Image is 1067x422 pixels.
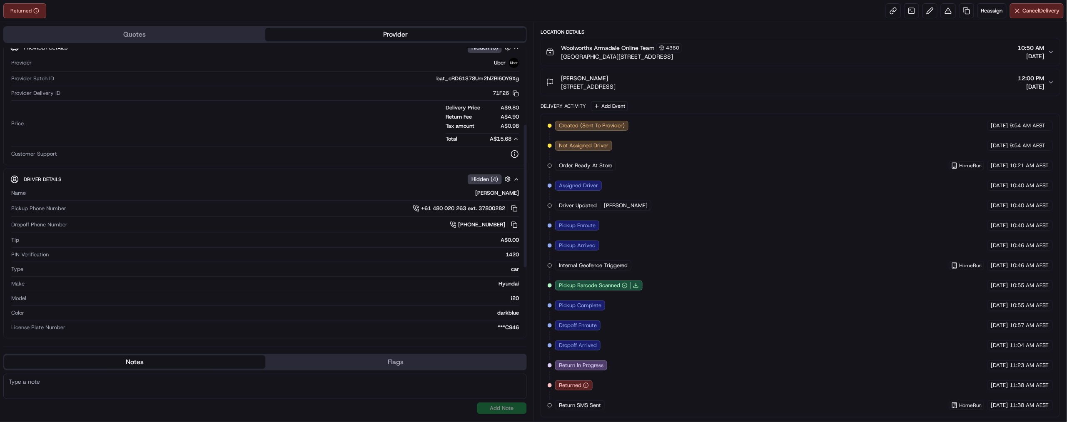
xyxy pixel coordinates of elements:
span: Reassign [981,7,1003,15]
span: [DATE] [991,302,1008,309]
a: +61 480 020 263 ext. 37800282 [413,204,519,213]
a: Powered byPylon [59,241,101,248]
span: 10:46 AM AEST [1010,242,1049,249]
span: Dropoff Enroute [559,322,597,329]
span: Dropoff Arrived [559,342,597,349]
span: A$15.68 [490,135,511,142]
span: HomeRun [960,262,982,269]
span: [DATE] [991,322,1008,329]
img: uber-new-logo.jpeg [509,58,519,68]
a: 💻API Documentation [67,218,137,233]
span: PIN Verification [11,251,49,258]
span: Knowledge Base [17,221,64,229]
span: API Documentation [79,221,134,229]
span: Driver Details [24,176,61,183]
button: Start new chat [142,182,152,192]
span: +61 480 020 263 ext. 37800282 [421,205,505,212]
span: 12:00 PM [1018,74,1045,82]
span: 10:40 AM AEST [1010,182,1049,189]
div: darkblue [27,309,519,317]
p: Welcome 👋 [8,134,152,147]
span: Name [11,189,26,197]
span: 11:38 AM AEST [1010,382,1049,389]
span: [PHONE_NUMBER] [458,221,505,228]
span: Driver Updated [559,202,597,209]
span: Pylon [83,241,101,248]
span: bat_cRD61S78Um2hlZRI6OY9Xg [436,75,519,82]
span: [DATE] [991,222,1008,229]
span: [DATE] [991,242,1008,249]
span: Returned [559,382,581,389]
span: 9:54 AM AEST [1010,122,1046,129]
span: Provider [11,59,32,67]
span: Cancel Delivery [1023,7,1060,15]
button: Add Event [591,101,628,111]
span: Uber [494,59,506,67]
span: 10:40 AM AEST [1010,202,1049,209]
span: 10:40 AM AEST [1010,222,1049,229]
img: 1736555255976-a54dd68f-1ca7-489b-9aae-adbdc363a1c4 [8,180,23,195]
span: Pickup Enroute [559,222,596,229]
span: Internal Geofence Triggered [559,262,628,269]
span: [DATE] [991,162,1008,169]
button: Pickup Barcode Scanned [559,282,628,289]
img: Nash [8,109,25,125]
span: A$0.98 [491,122,519,130]
span: [DATE] [991,382,1008,389]
button: Reassign [977,3,1007,18]
span: Return SMS Sent [559,402,601,409]
button: TotalA$15.68 [446,135,519,143]
span: HomeRun [960,162,982,169]
span: Hidden ( 4 ) [471,176,498,183]
div: Delivery Activity [541,103,586,109]
button: CancelDelivery [1010,3,1064,18]
button: Provider DetailsHidden (3) [10,41,520,55]
span: [DATE] [991,122,1008,129]
span: HomeRun [960,402,982,409]
span: License Plate Number [11,324,65,331]
span: 11:04 AM AEST [1010,342,1049,349]
button: HomeRun [951,402,982,409]
span: Type [11,266,23,273]
button: Returned [3,3,46,18]
span: Return In Progress [559,362,603,369]
span: [DATE] [991,202,1008,209]
span: Created (Sent To Provider) [559,122,625,129]
button: [PHONE_NUMBER] [450,220,519,229]
span: Customer Support [11,150,57,158]
span: Pickup Phone Number [11,205,66,212]
span: Make [11,280,25,288]
span: Color [11,309,24,317]
span: 9:54 AM AEST [1010,142,1046,149]
span: [PERSON_NAME] [561,74,608,82]
span: [DATE] [991,182,1008,189]
span: [PERSON_NAME] [604,202,648,209]
button: [PERSON_NAME][STREET_ADDRESS]12:00 PM[DATE] [541,69,1060,96]
button: 71F26 [493,89,519,97]
div: [PERSON_NAME] [29,189,519,197]
span: 10:55 AM AEST [1010,302,1049,309]
span: 10:46 AM AEST [1010,262,1049,269]
span: [DATE] [991,362,1008,369]
span: Tip [11,236,19,244]
span: 11:38 AM AEST [1010,402,1049,409]
button: Notes [4,355,265,369]
span: [STREET_ADDRESS] [561,82,616,91]
span: [DATE] [991,142,1008,149]
div: 💻 [70,222,77,228]
div: We're available if you need us! [28,188,105,195]
span: Dropoff Phone Number [11,221,67,228]
div: Start new chat [28,180,137,188]
span: Pickup Barcode Scanned [559,282,620,289]
span: Hidden ( 3 ) [471,44,498,52]
span: Pickup Arrived [559,242,596,249]
span: [DATE] [991,262,1008,269]
button: HomeRun [951,262,982,269]
button: Driver DetailsHidden (4) [10,172,520,186]
span: Model [11,295,26,302]
span: Provider Delivery ID [11,89,60,97]
span: [DATE] [991,402,1008,409]
span: [DATE] [1018,82,1045,91]
div: car [27,266,519,273]
input: Got a question? Start typing here... [22,154,150,163]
